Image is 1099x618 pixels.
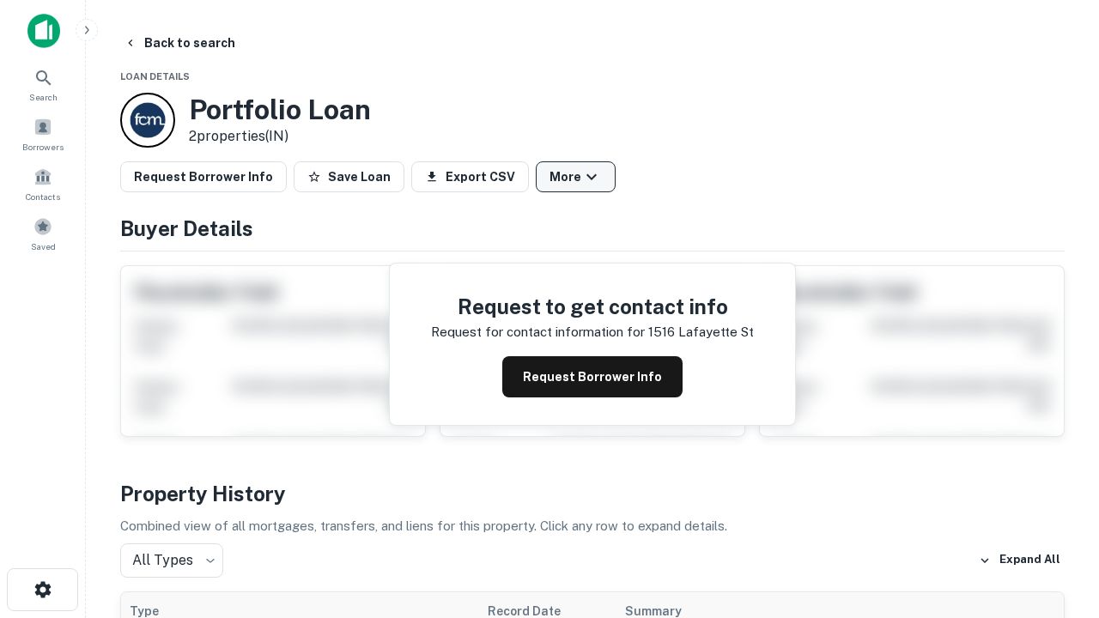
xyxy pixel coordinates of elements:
span: Loan Details [120,71,190,82]
button: Request Borrower Info [502,356,683,397]
h4: Property History [120,478,1065,509]
button: Expand All [975,548,1065,573]
p: Combined view of all mortgages, transfers, and liens for this property. Click any row to expand d... [120,516,1065,536]
a: Contacts [5,161,81,207]
span: Saved [31,239,56,253]
p: Request for contact information for [431,322,645,342]
p: 1516 lafayette st [648,322,754,342]
button: Back to search [117,27,242,58]
span: Contacts [26,190,60,203]
img: capitalize-icon.png [27,14,60,48]
a: Borrowers [5,111,81,157]
h4: Buyer Details [120,213,1065,244]
button: More [536,161,616,192]
button: Export CSV [411,161,529,192]
span: Search [29,90,58,104]
div: All Types [120,543,223,578]
h4: Request to get contact info [431,291,754,322]
a: Saved [5,210,81,257]
h3: Portfolio Loan [189,94,371,126]
p: 2 properties (IN) [189,126,371,147]
iframe: Chat Widget [1013,426,1099,508]
button: Save Loan [294,161,404,192]
button: Request Borrower Info [120,161,287,192]
a: Search [5,61,81,107]
span: Borrowers [22,140,64,154]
